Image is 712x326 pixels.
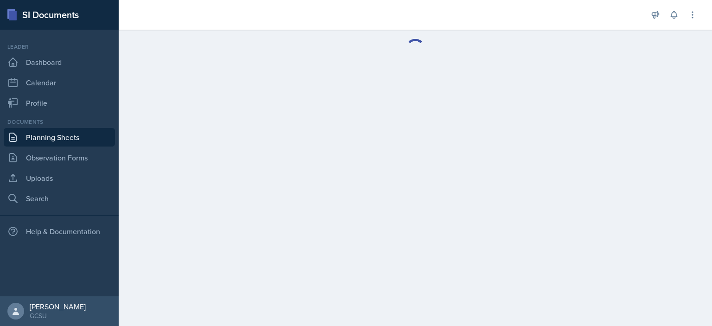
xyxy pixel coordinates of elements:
[4,43,115,51] div: Leader
[4,118,115,126] div: Documents
[30,302,86,311] div: [PERSON_NAME]
[4,128,115,147] a: Planning Sheets
[30,311,86,320] div: GCSU
[4,169,115,187] a: Uploads
[4,73,115,92] a: Calendar
[4,222,115,241] div: Help & Documentation
[4,189,115,208] a: Search
[4,94,115,112] a: Profile
[4,53,115,71] a: Dashboard
[4,148,115,167] a: Observation Forms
